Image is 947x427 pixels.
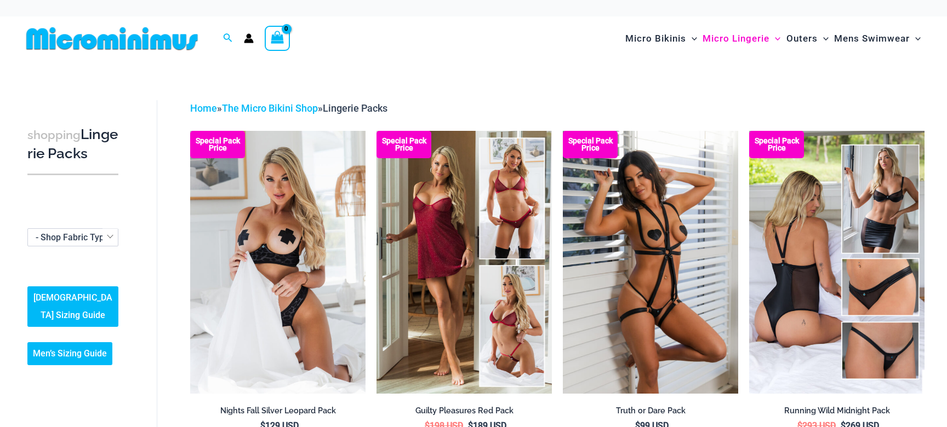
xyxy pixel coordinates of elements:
b: Special Pack Price [749,137,804,152]
span: - Shop Fabric Type [36,232,109,243]
b: Special Pack Price [563,137,618,152]
h2: Nights Fall Silver Leopard Pack [190,406,366,416]
span: - Shop Fabric Type [28,229,118,246]
a: Men’s Sizing Guide [27,342,112,365]
a: OutersMenu ToggleMenu Toggle [784,22,831,55]
a: All Styles (1) Running Wild Midnight 1052 Top 6512 Bottom 04Running Wild Midnight 1052 Top 6512 B... [749,131,925,394]
span: shopping [27,128,81,142]
a: The Micro Bikini Shop [222,102,318,114]
b: Special Pack Price [376,137,431,152]
span: Micro Lingerie [703,25,769,53]
span: » » [190,102,387,114]
span: Outers [786,25,818,53]
h2: Guilty Pleasures Red Pack [376,406,552,416]
h2: Running Wild Midnight Pack [749,406,925,416]
a: Nights Fall Silver Leopard Pack [190,406,366,420]
a: Guilty Pleasures Red Collection Pack F Guilty Pleasures Red Collection Pack BGuilty Pleasures Red... [376,131,552,394]
span: Menu Toggle [769,25,780,53]
a: Mens SwimwearMenu ToggleMenu Toggle [831,22,923,55]
span: Menu Toggle [818,25,829,53]
a: Truth or Dare Pack [563,406,738,420]
a: Running Wild Midnight Pack [749,406,925,420]
span: Mens Swimwear [834,25,910,53]
a: Nights Fall Silver Leopard 1036 Bra 6046 Thong 09v2 Nights Fall Silver Leopard 1036 Bra 6046 Thon... [190,131,366,394]
span: - Shop Fabric Type [27,228,118,246]
a: Truth or Dare Black 1905 Bodysuit 611 Micro 07 Truth or Dare Black 1905 Bodysuit 611 Micro 06Trut... [563,131,738,394]
a: [DEMOGRAPHIC_DATA] Sizing Guide [27,286,118,327]
nav: Site Navigation [621,20,925,57]
img: All Styles (1) [749,131,925,394]
img: Guilty Pleasures Red Collection Pack F [376,131,552,394]
b: Special Pack Price [190,137,245,152]
span: Micro Bikinis [625,25,686,53]
a: View Shopping Cart, empty [265,26,290,51]
a: Home [190,102,217,114]
h2: Truth or Dare Pack [563,406,738,416]
a: Guilty Pleasures Red Pack [376,406,552,420]
a: Micro BikinisMenu ToggleMenu Toggle [623,22,700,55]
img: Truth or Dare Black 1905 Bodysuit 611 Micro 07 [563,131,738,394]
a: Search icon link [223,32,233,45]
span: Menu Toggle [910,25,921,53]
span: Lingerie Packs [323,102,387,114]
img: Nights Fall Silver Leopard 1036 Bra 6046 Thong 09v2 [190,131,366,394]
a: Micro LingerieMenu ToggleMenu Toggle [700,22,783,55]
a: Account icon link [244,33,254,43]
img: MM SHOP LOGO FLAT [22,26,202,51]
span: Menu Toggle [686,25,697,53]
h3: Lingerie Packs [27,125,118,163]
